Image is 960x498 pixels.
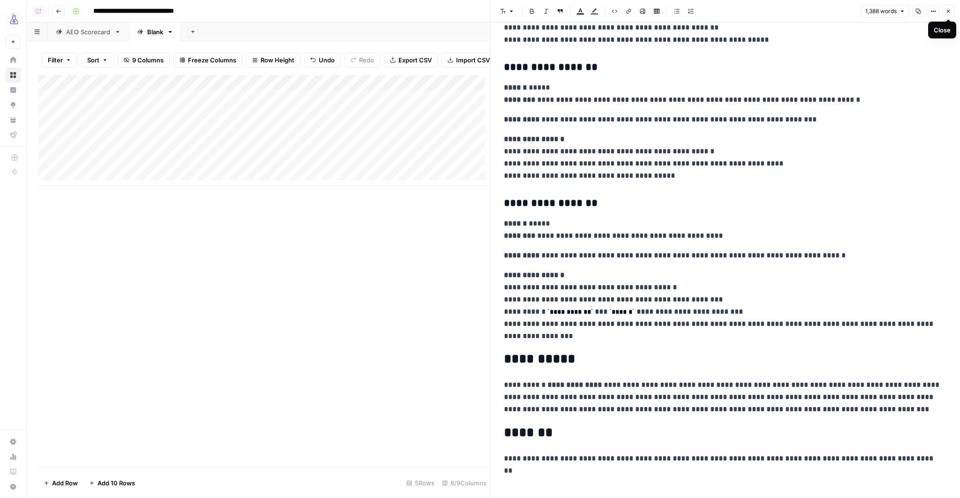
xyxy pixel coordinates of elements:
[861,5,909,17] button: 1,388 words
[6,113,21,128] a: Your Data
[6,11,22,28] img: AirOps Growth Logo
[6,464,21,479] a: Learning Hub
[6,479,21,494] button: Help + Support
[48,55,63,65] span: Filter
[81,53,114,68] button: Sort
[304,53,341,68] button: Undo
[319,55,335,65] span: Undo
[6,83,21,98] a: Insights
[359,55,374,65] span: Redo
[934,25,951,35] div: Close
[438,475,490,490] div: 8/9 Columns
[261,55,294,65] span: Row Height
[6,449,21,464] a: Usage
[118,53,170,68] button: 9 Columns
[52,478,78,488] span: Add Row
[6,434,21,449] a: Settings
[345,53,380,68] button: Redo
[865,7,897,15] span: 1,388 words
[66,27,111,37] div: AEO Scorecard
[6,53,21,68] a: Home
[87,55,99,65] span: Sort
[173,53,242,68] button: Freeze Columns
[129,23,181,41] a: Blank
[48,23,129,41] a: AEO Scorecard
[6,98,21,113] a: Opportunities
[384,53,438,68] button: Export CSV
[147,27,163,37] div: Blank
[6,68,21,83] a: Browse
[442,53,496,68] button: Import CSV
[38,475,83,490] button: Add Row
[403,475,438,490] div: 5 Rows
[6,128,21,143] a: Flightpath
[42,53,77,68] button: Filter
[6,8,21,31] button: Workspace: AirOps Growth
[188,55,236,65] span: Freeze Columns
[456,55,490,65] span: Import CSV
[398,55,432,65] span: Export CSV
[132,55,164,65] span: 9 Columns
[246,53,300,68] button: Row Height
[97,478,135,488] span: Add 10 Rows
[83,475,141,490] button: Add 10 Rows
